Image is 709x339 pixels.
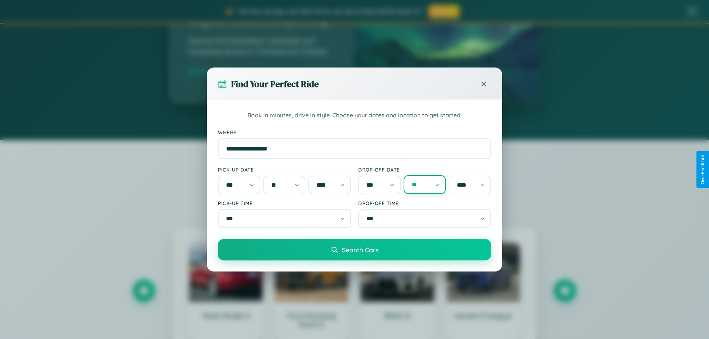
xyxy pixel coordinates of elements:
[358,200,491,206] label: Drop-off Time
[218,166,351,173] label: Pick-up Date
[218,200,351,206] label: Pick-up Time
[358,166,491,173] label: Drop-off Date
[231,78,319,90] h3: Find Your Perfect Ride
[218,129,491,135] label: Where
[218,111,491,120] p: Book in minutes, drive in style. Choose your dates and location to get started.
[342,246,379,254] span: Search Cars
[218,239,491,260] button: Search Cars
